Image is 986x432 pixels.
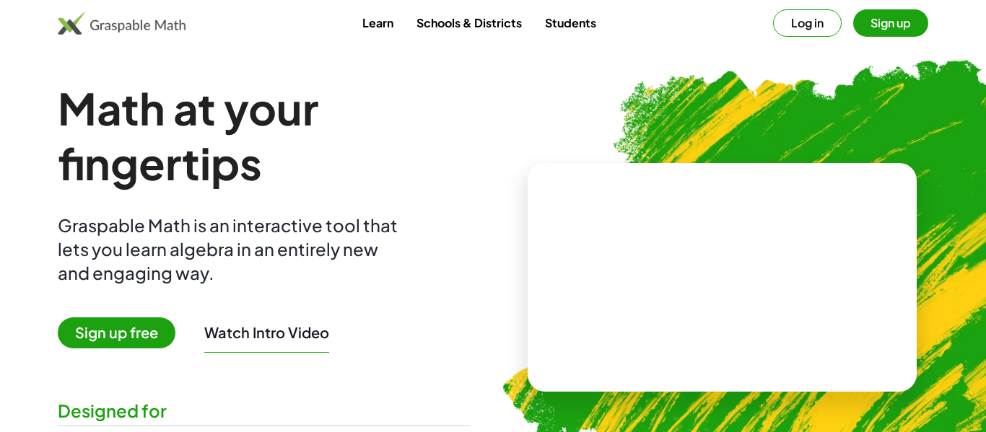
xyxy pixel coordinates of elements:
div: Designed for [58,399,470,423]
button: Watch Intro Video [204,323,329,342]
button: Sign up [853,9,928,37]
a: Learn [351,9,405,36]
h1: Math at your fingertips [58,81,470,190]
button: Log in [773,9,842,37]
div: Graspable Math is an interactive tool that lets you learn algebra in an entirely new and engaging... [58,213,404,285]
span: Sign up free [58,317,175,348]
a: Students [533,9,608,36]
video: What is this? This is dynamic math notation. Dynamic math notation plays a central role in how Gr... [614,224,831,332]
a: Schools & Districts [405,9,533,36]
